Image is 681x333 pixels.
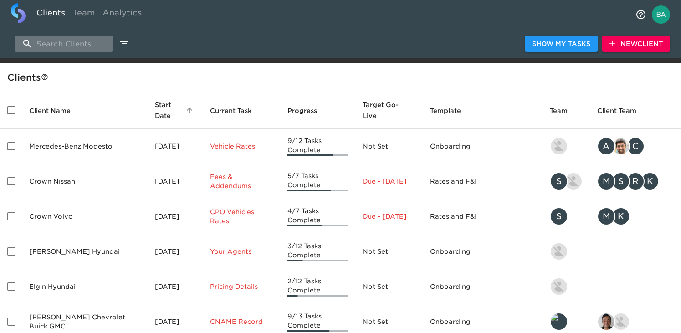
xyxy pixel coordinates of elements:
span: This is the next Task in this Hub that should be completed [210,105,252,116]
span: Client Team [597,105,648,116]
div: kevin.lo@roadster.com [550,137,583,155]
td: Not Set [355,129,423,164]
p: CNAME Record [210,317,273,326]
div: kevin.lo@roadster.com [550,277,583,296]
span: Team [550,105,579,116]
td: 3/12 Tasks Complete [280,234,355,269]
button: notifications [630,4,652,26]
div: S [612,172,630,190]
img: sandeep@simplemnt.com [613,138,629,154]
div: S [550,207,568,225]
div: M [597,207,615,225]
div: M [597,172,615,190]
td: Elgin Hyundai [22,269,148,304]
td: 9/12 Tasks Complete [280,129,355,164]
div: leland@roadster.com [550,313,583,331]
a: Team [69,3,99,26]
span: Start Date [155,99,195,121]
span: Progress [287,105,329,116]
img: kevin.lo@roadster.com [551,278,567,295]
td: 5/7 Tasks Complete [280,164,355,199]
button: NewClient [602,36,670,52]
td: Mercedes-Benz Modesto [22,129,148,164]
span: Current Task [210,105,264,116]
p: Pricing Details [210,282,273,291]
a: Clients [33,3,69,26]
td: Rates and F&I [423,199,543,234]
p: CPO Vehicles Rates [210,207,273,225]
div: savannah@roadster.com, austin@roadster.com [550,172,583,190]
td: [PERSON_NAME] Hyundai [22,234,148,269]
td: Crown Nissan [22,164,148,199]
div: K [612,207,630,225]
img: austin@roadster.com [565,173,582,190]
span: Show My Tasks [532,38,590,50]
div: C [626,137,645,155]
td: Onboarding [423,269,543,304]
p: Your Agents [210,247,273,256]
div: K [641,172,659,190]
span: New Client [609,38,663,50]
img: leland@roadster.com [551,313,567,330]
div: mcooley@crowncars.com, sparent@crowncars.com, rrobins@crowncars.com, kwilson@crowncars.com [597,172,674,190]
img: Profile [652,5,670,24]
td: Rates and F&I [423,164,543,199]
p: Due - [DATE] [363,212,415,221]
button: edit [117,36,132,51]
img: logo [11,3,26,23]
img: nikko.foster@roadster.com [613,313,629,330]
div: R [626,172,645,190]
input: search [15,36,113,52]
div: angelique.nurse@roadster.com, sandeep@simplemnt.com, clayton.mandel@roadster.com [597,137,674,155]
img: kevin.lo@roadster.com [551,243,567,260]
svg: This is a list of all of your clients and clients shared with you [41,73,48,81]
div: mcooley@crowncars.com, kwilson@crowncars.com [597,207,674,225]
div: savannah@roadster.com [550,207,583,225]
td: [DATE] [148,234,203,269]
td: 2/12 Tasks Complete [280,269,355,304]
td: Not Set [355,234,423,269]
img: sai@simplemnt.com [598,313,614,330]
div: S [550,172,568,190]
a: Analytics [99,3,145,26]
td: Onboarding [423,129,543,164]
p: Fees & Addendums [210,172,273,190]
td: Crown Volvo [22,199,148,234]
span: Target Go-Live [363,99,415,121]
td: [DATE] [148,269,203,304]
td: Onboarding [423,234,543,269]
td: [DATE] [148,199,203,234]
p: Vehicle Rates [210,142,273,151]
span: Calculated based on the start date and the duration of all Tasks contained in this Hub. [363,99,404,121]
div: A [597,137,615,155]
div: Client s [7,70,677,85]
div: kevin.lo@roadster.com [550,242,583,261]
span: Template [430,105,473,116]
span: Client Name [29,105,82,116]
td: [DATE] [148,164,203,199]
div: sai@simplemnt.com, nikko.foster@roadster.com [597,313,674,331]
td: Not Set [355,269,423,304]
img: kevin.lo@roadster.com [551,138,567,154]
p: Due - [DATE] [363,177,415,186]
td: 4/7 Tasks Complete [280,199,355,234]
td: [DATE] [148,129,203,164]
button: Show My Tasks [525,36,598,52]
